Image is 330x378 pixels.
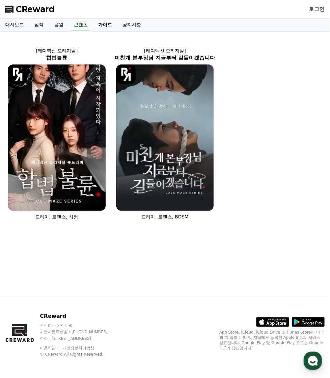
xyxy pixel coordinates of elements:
[309,5,325,13] a: 로그인
[8,64,106,211] img: 합법불륜
[141,214,188,219] span: 드라마, 로맨스, BDSM
[16,4,55,14] span: CReward
[85,209,126,225] a: 설정
[116,64,136,84] img: [object Object] Logo
[40,312,120,320] p: CReward
[116,64,214,211] img: 미친개 본부장님 지금부터 길들이겠습니다
[117,19,146,31] a: 공지사항
[63,346,94,350] a: 개인정보처리방침
[3,47,111,54] p: [레디액션 오리지널]
[111,42,219,225] a: [레디액션 오리지널] 미친개 본부장님 지금부터 길들이겠습니다 미친개 본부장님 지금부터 길들이겠습니다 [object Object] Logo 드라마, 로맨스, BDSM
[3,42,111,225] a: [레디액션 오리지널] 합법불륜 합법불륜 [object Object] Logo 드라마, 로맨스, 치정
[43,209,85,225] a: 대화
[40,323,120,328] p: 주식회사 와이피랩
[60,219,68,224] span: 대화
[8,64,27,84] img: [object Object] Logo
[93,19,117,31] a: 가이드
[40,346,61,350] a: 이용약관
[29,19,49,31] a: 실적
[49,19,69,31] a: 음원
[40,329,120,335] p: 사업자등록번호 : [PHONE_NUMBER]
[3,54,111,62] h2: 합법불륜
[2,209,43,225] a: 홈
[40,352,120,357] p: © CReward All Rights Reserved.
[102,218,110,224] span: 설정
[71,19,90,31] a: 콘텐츠
[35,214,78,219] span: 드라마, 로맨스, 치정
[111,54,219,62] h2: 미친개 본부장님 지금부터 길들이겠습니다
[5,4,55,14] a: CReward
[40,336,120,341] p: 주소 : [STREET_ADDRESS]
[111,47,219,54] p: [레디액션 오리지널]
[219,330,325,351] p: App Store, iCloud, iCloud Drive 및 iTunes Store는 미국과 그 밖의 나라 및 지역에서 등록된 Apple Inc.의 서비스 상표입니다. Goo...
[21,218,25,224] span: 홈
